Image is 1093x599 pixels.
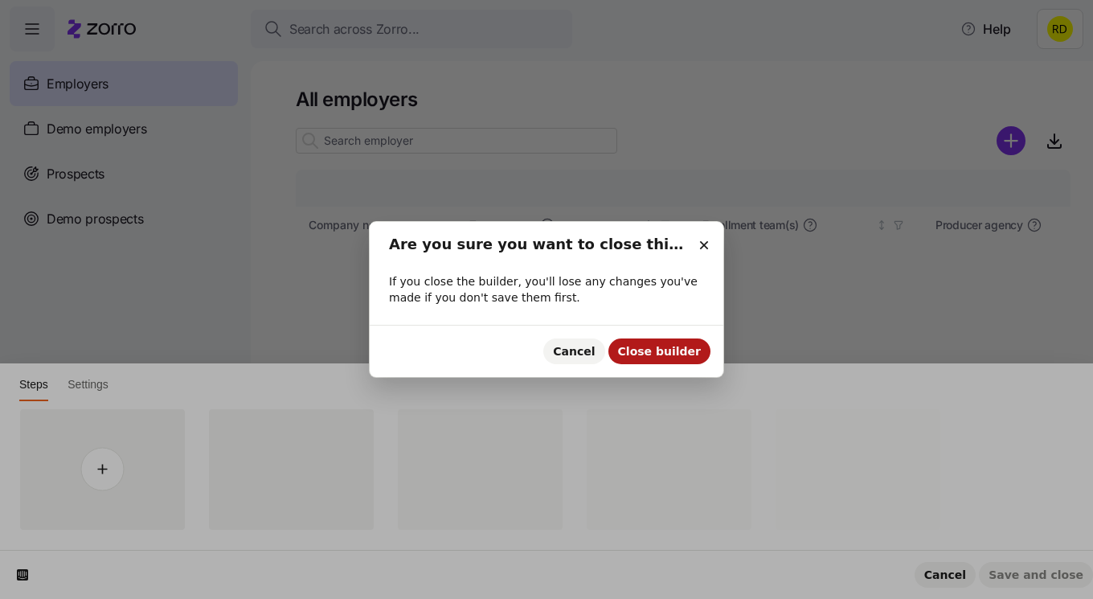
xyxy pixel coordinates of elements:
[389,273,704,306] p: If you close the builder, you'll lose any changes you've made if you don't save them first.
[389,235,685,254] h2: Are you sure you want to close this?
[691,233,717,259] button: Close
[553,345,595,358] span: Cancel
[618,345,701,358] span: Close builder
[608,338,710,364] button: Close builder
[543,338,604,364] button: Cancel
